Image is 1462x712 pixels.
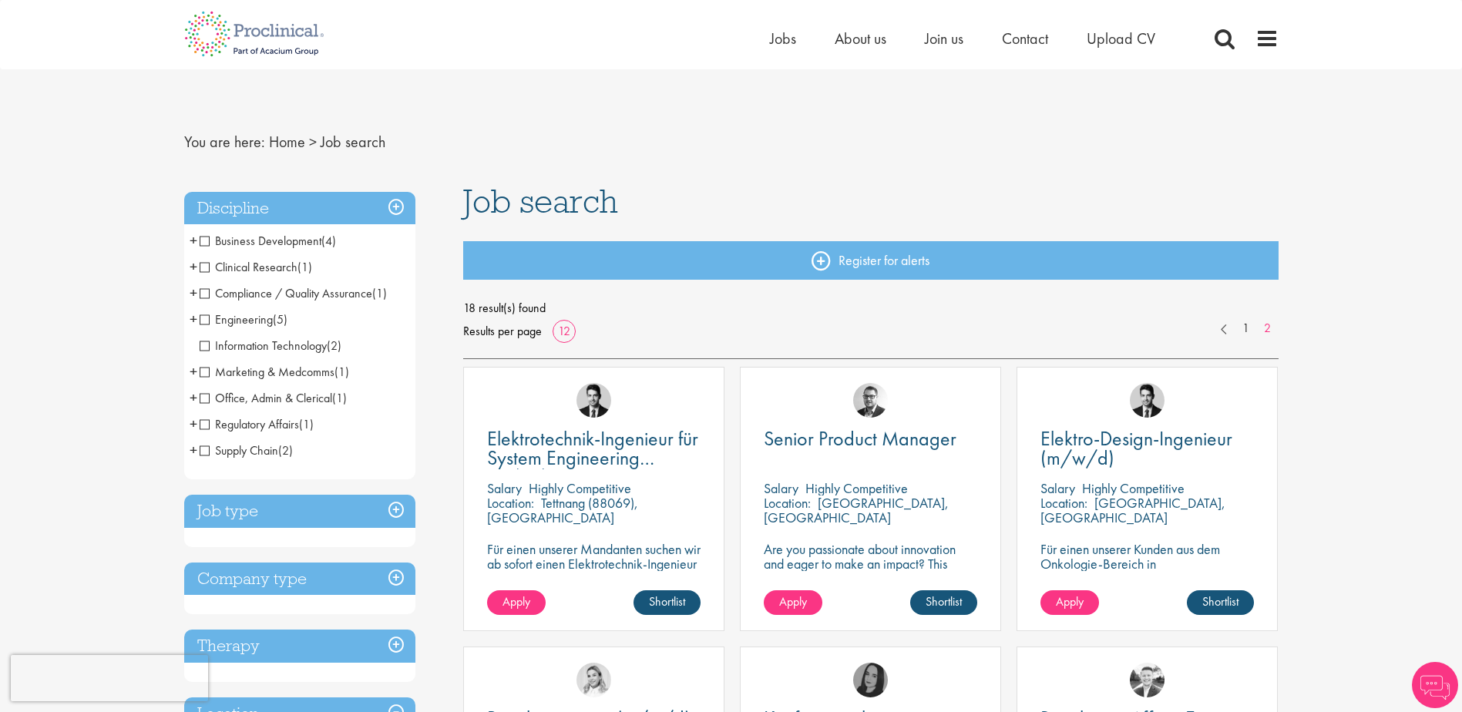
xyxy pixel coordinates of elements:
span: + [190,412,197,435]
img: Anna Klemencic [853,663,888,697]
span: Salary [764,479,798,497]
a: Contact [1002,29,1048,49]
span: (2) [327,338,341,354]
img: Chatbot [1412,662,1458,708]
span: Information Technology [200,338,327,354]
span: Elektrotechnik-Ingenieur für System Engineering (m/w/d) [487,425,698,490]
span: + [190,281,197,304]
span: Results per page [463,320,542,343]
span: Information Technology [200,338,341,354]
span: Location: [1040,494,1087,512]
img: Niklas Kaminski [853,383,888,418]
p: Tettnang (88069), [GEOGRAPHIC_DATA] [487,494,638,526]
span: (5) [273,311,287,327]
span: Compliance / Quality Assurance [200,285,387,301]
a: Register for alerts [463,241,1279,280]
span: Engineering [200,311,273,327]
iframe: reCAPTCHA [11,655,208,701]
span: + [190,438,197,462]
h3: Discipline [184,192,415,225]
a: About us [835,29,886,49]
h3: Therapy [184,630,415,663]
a: Elektrotechnik-Ingenieur für System Engineering (m/w/d) [487,429,701,468]
a: Upload CV [1087,29,1155,49]
p: Highly Competitive [805,479,908,497]
span: Apply [1056,593,1084,610]
span: Clinical Research [200,259,312,275]
span: (1) [334,364,349,380]
span: Office, Admin & Clerical [200,390,332,406]
span: Regulatory Affairs [200,416,314,432]
span: Job search [321,132,385,152]
span: Clinical Research [200,259,297,275]
a: 1 [1235,320,1257,338]
span: Supply Chain [200,442,293,458]
span: Office, Admin & Clerical [200,390,347,406]
span: (1) [332,390,347,406]
a: 2 [1256,320,1279,338]
span: + [190,229,197,252]
img: Tamara Lévai [576,663,611,697]
span: Elektro-Design-Ingenieur (m/w/d) [1040,425,1232,471]
span: Supply Chain [200,442,278,458]
p: [GEOGRAPHIC_DATA], [GEOGRAPHIC_DATA] [1040,494,1225,526]
span: (2) [278,442,293,458]
a: Elektro-Design-Ingenieur (m/w/d) [1040,429,1254,468]
span: Location: [487,494,534,512]
span: Salary [1040,479,1075,497]
span: Engineering [200,311,287,327]
p: Highly Competitive [529,479,631,497]
a: 12 [553,323,576,339]
p: Für einen unserer Mandanten suchen wir ab sofort einen Elektrotechnik-Ingenieur für System Engine... [487,542,701,600]
span: 18 result(s) found [463,297,1279,320]
span: + [190,386,197,409]
img: Thomas Wenig [576,383,611,418]
a: Join us [925,29,963,49]
span: Apply [779,593,807,610]
p: Highly Competitive [1082,479,1185,497]
span: Job search [463,180,618,222]
span: + [190,255,197,278]
a: Shortlist [634,590,701,615]
span: Compliance / Quality Assurance [200,285,372,301]
a: Jobs [770,29,796,49]
span: Marketing & Medcomms [200,364,334,380]
a: Apply [1040,590,1099,615]
span: (4) [321,233,336,249]
a: breadcrumb link [269,132,305,152]
span: You are here: [184,132,265,152]
span: Apply [502,593,530,610]
a: Senior Product Manager [764,429,977,448]
span: + [190,360,197,383]
span: Marketing & Medcomms [200,364,349,380]
span: Business Development [200,233,336,249]
span: + [190,307,197,331]
h3: Job type [184,495,415,528]
span: (1) [297,259,312,275]
span: Salary [487,479,522,497]
a: Shortlist [910,590,977,615]
p: Are you passionate about innovation and eager to make an impact? This remote position allows you ... [764,542,977,615]
span: (1) [299,416,314,432]
img: Thomas Wenig [1130,383,1165,418]
a: Shortlist [1187,590,1254,615]
span: Business Development [200,233,321,249]
img: Lukas Eckert [1130,663,1165,697]
span: > [309,132,317,152]
h3: Company type [184,563,415,596]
